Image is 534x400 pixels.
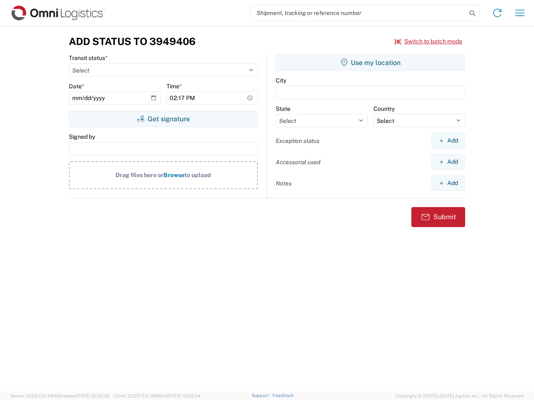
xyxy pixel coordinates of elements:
[276,158,320,166] label: Accessorial used
[431,154,465,170] button: Add
[76,393,109,398] span: [DATE] 10:32:38
[167,393,201,398] span: [DATE] 10:23:34
[250,5,466,21] input: Shipment, tracking or reference number
[113,393,201,398] span: Client: 2025.17.0-159f9de
[373,105,395,112] label: Country
[276,77,286,84] label: City
[431,175,465,191] button: Add
[395,392,524,400] span: Copyright © [DATE]-[DATE] Agistix Inc., All Rights Reserved
[394,35,462,48] button: Switch to batch mode
[116,172,164,178] span: Drag files here or
[276,137,320,145] label: Exception status
[69,35,196,47] h3: Add Status to 3949406
[431,133,465,148] button: Add
[164,172,184,178] span: Browse
[69,54,108,62] label: Transit status
[166,82,182,90] label: Time
[10,393,109,398] span: Server: 2025.17.0-1194904eeae
[69,82,84,90] label: Date
[272,393,294,398] a: Feedback
[69,133,95,140] label: Signed by
[411,207,465,227] button: Submit
[276,180,292,187] label: Notes
[276,54,465,71] button: Use my location
[252,393,272,398] a: Support
[276,105,290,112] label: State
[184,172,211,178] span: to upload
[69,110,258,127] button: Get signature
